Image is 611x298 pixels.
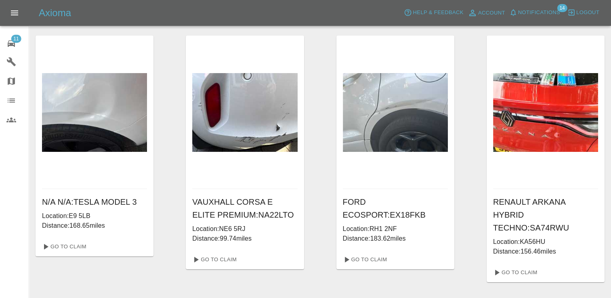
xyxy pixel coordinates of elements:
[189,253,239,266] a: Go To Claim
[413,8,463,17] span: Help & Feedback
[493,237,598,247] p: Location: KA56HU
[565,6,601,19] button: Logout
[518,8,560,17] span: Notifications
[343,224,448,234] p: Location: RH1 2NF
[343,234,448,243] p: Distance: 183.62 miles
[576,8,599,17] span: Logout
[402,6,465,19] button: Help & Feedback
[39,6,71,19] h5: Axioma
[42,195,147,208] h6: N/A N/A : TESLA MODEL 3
[192,195,297,221] h6: VAUXHALL CORSA E ELITE PREMIUM : NA22LTO
[466,6,507,19] a: Account
[192,234,297,243] p: Distance: 99.74 miles
[493,195,598,234] h6: RENAULT ARKANA HYBRID TECHNO : SA74RWU
[507,6,562,19] button: Notifications
[11,35,21,43] span: 11
[490,266,540,279] a: Go To Claim
[343,195,448,221] h6: FORD ECOSPORT : EX18FKB
[192,224,297,234] p: Location: NE6 5RJ
[557,4,567,12] span: 14
[340,253,389,266] a: Go To Claim
[5,3,24,23] button: Open drawer
[42,211,147,221] p: Location: E9 5LB
[478,8,505,18] span: Account
[493,247,598,256] p: Distance: 156.46 miles
[42,221,147,231] p: Distance: 168.65 miles
[39,240,88,253] a: Go To Claim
